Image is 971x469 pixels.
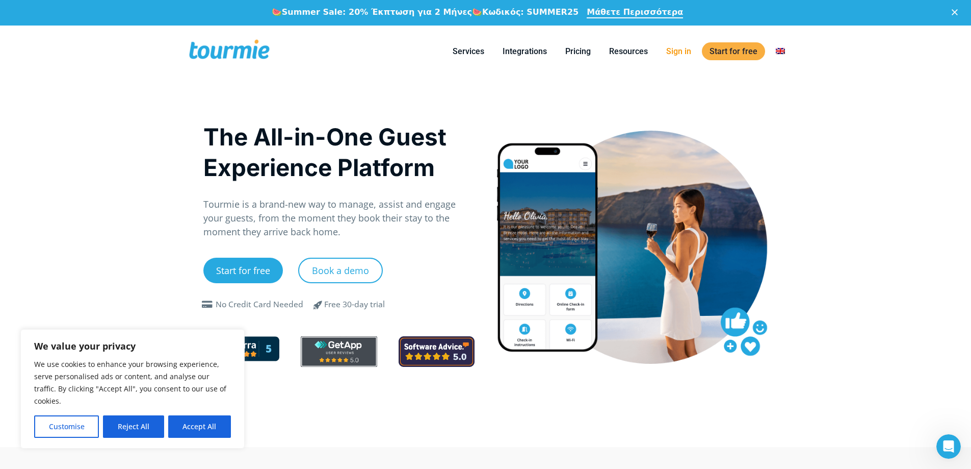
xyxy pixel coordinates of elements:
[482,7,579,17] b: Κωδικός: SUMMER25
[282,7,472,17] b: Summer Sale: 20% Έκπτωση για 2 Μήνες
[659,45,699,58] a: Sign in
[203,198,475,239] p: Tourmie is a brand-new way to manage, assist and engage your guests, from the moment they book th...
[306,299,330,311] span: 
[34,358,231,407] p: We use cookies to enhance your browsing experience, serve personalised ads or content, and analys...
[103,415,164,438] button: Reject All
[952,9,962,15] div: Κλείσιμο
[298,258,383,283] a: Book a demo
[199,301,216,309] span: 
[216,299,303,311] div: No Credit Card Needed
[936,434,961,459] iframe: Intercom live chat
[587,7,683,18] a: Μάθετε Περισσότερα
[445,45,492,58] a: Services
[324,299,385,311] div: Free 30-day trial
[558,45,598,58] a: Pricing
[495,45,555,58] a: Integrations
[601,45,655,58] a: Resources
[34,340,231,352] p: We value your privacy
[34,415,99,438] button: Customise
[168,415,231,438] button: Accept All
[203,258,283,283] a: Start for free
[272,7,579,17] div: 🍉 🍉
[203,121,475,183] h1: The All-in-One Guest Experience Platform
[702,42,765,60] a: Start for free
